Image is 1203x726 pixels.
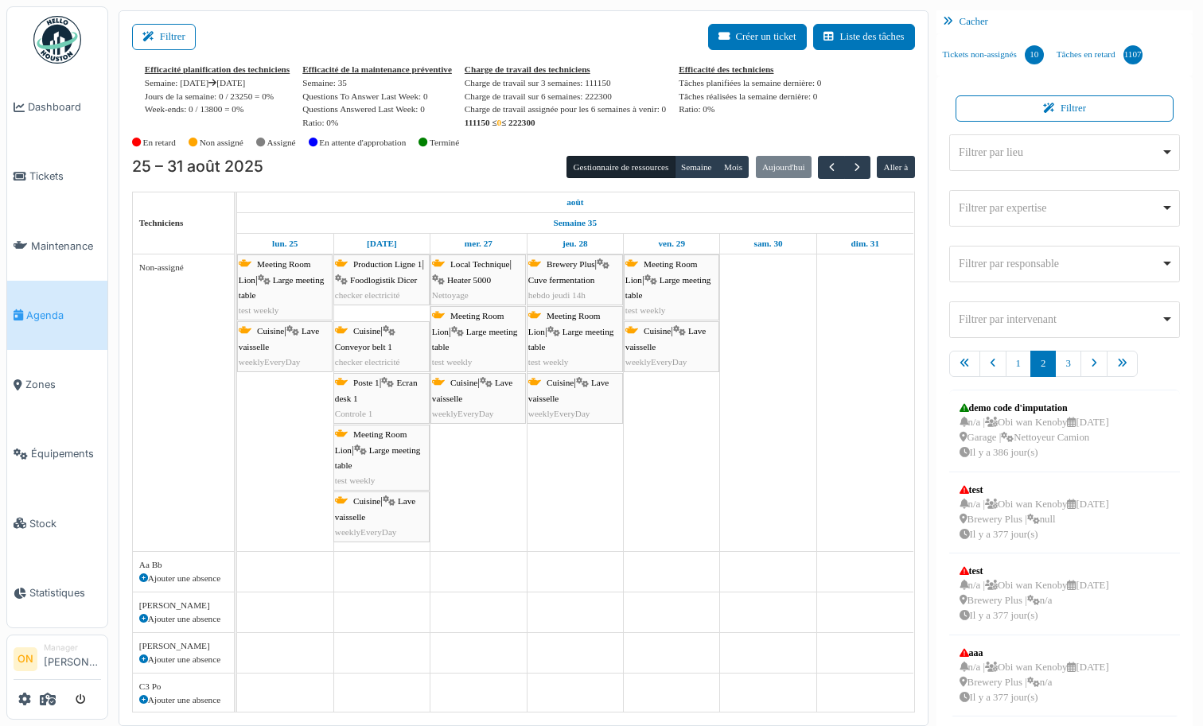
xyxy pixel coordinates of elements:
[7,419,107,488] a: Équipements
[432,257,524,303] div: |
[335,290,400,300] span: checker electricité
[679,63,821,76] div: Efficacité des techniciens
[756,156,812,178] button: Aujourd'hui
[432,378,513,402] span: Lave vaisselle
[1025,45,1044,64] div: 10
[644,326,671,336] span: Cuisine
[31,446,101,461] span: Équipements
[139,572,228,585] div: Ajouter une absence
[200,136,243,149] label: Non assigné
[625,275,711,300] span: Large meeting table
[432,409,494,418] span: weeklyEveryDay
[302,116,452,130] div: Ratio: 0%
[145,90,290,103] div: Jours de la semaine: 0 / 23250 = 0%
[679,103,821,116] div: Ratio: 0%
[1123,45,1143,64] div: 1107
[625,259,698,284] span: Meeting Room Lion
[818,156,844,179] button: Précédent
[335,476,376,485] span: test weekly
[350,275,417,285] span: Foodlogistik Dicer
[143,136,176,149] label: En retard
[267,136,296,149] label: Assigné
[335,445,421,470] span: Large meeting table
[302,91,419,101] span: translation missing: fr.stat.questions_to_answer_last_week
[139,639,228,653] div: [PERSON_NAME]
[528,311,601,336] span: Meeting Room Lion
[139,218,184,227] span: Techniciens
[960,646,1109,660] div: aaa
[559,234,592,254] a: 28 août 2025
[29,516,101,531] span: Stock
[335,357,400,367] span: checker electricité
[956,560,1113,628] a: testn/a |Obi wan Kenoby[DATE] Brewery Plus |n/aIl y a 377 jour(s)
[625,324,718,370] div: |
[528,378,609,402] span: Lave vaisselle
[239,305,279,315] span: test weekly
[25,377,101,392] span: Zones
[847,234,883,254] a: 31 août 2025
[29,585,101,600] span: Statistiques
[7,558,107,627] a: Statistiques
[960,401,1109,415] div: demo code d'imputation
[7,281,107,350] a: Agenda
[960,660,1109,706] div: n/a | Obi wan Kenoby [DATE] Brewery Plus | n/a Il y a 377 jour(s)
[1055,351,1080,377] a: 3
[139,612,228,626] div: Ajouter une absence
[335,378,418,402] span: Ecran desk 1
[960,483,1109,497] div: test
[675,156,718,178] button: Semaine
[31,239,101,254] span: Maintenance
[461,234,496,254] a: 27 août 2025
[956,95,1174,122] button: Filtrer
[44,642,101,676] li: [PERSON_NAME]
[432,327,518,351] span: Large meeting table
[563,192,587,212] a: 25 août 2025
[959,200,1161,216] div: Filtrer par expertise
[654,234,689,254] a: 29 août 2025
[679,90,821,103] div: Tâches réalisées la semaine dernière: 0
[528,327,614,351] span: Large meeting table
[353,259,422,269] span: Production Ligne 1
[335,257,428,303] div: |
[959,144,1161,161] div: Filtrer par lieu
[960,564,1109,578] div: test
[29,169,101,184] span: Tickets
[465,63,666,76] div: Charge de travail des techniciens
[239,326,320,351] span: Lave vaisselle
[302,63,452,76] div: Efficacité de la maintenance préventive
[550,213,601,233] a: Semaine 35
[432,375,524,421] div: |
[960,578,1109,624] div: n/a | Obi wan Kenoby [DATE] Brewery Plus | n/a Il y a 377 jour(s)
[465,90,666,103] div: Charge de travail sur 6 semaines: 222300
[353,326,380,336] span: Cuisine
[363,234,401,254] a: 26 août 2025
[960,497,1109,543] div: n/a | Obi wan Kenoby [DATE] Brewery Plus | null Il y a 377 jour(s)
[450,259,510,269] span: Local Technique
[26,308,101,323] span: Agenda
[335,429,407,454] span: Meeting Room Lion
[432,311,504,336] span: Meeting Room Lion
[936,10,1193,33] div: Cacher
[28,99,101,115] span: Dashboard
[139,653,228,666] div: Ajouter une absence
[528,375,621,421] div: |
[844,156,870,179] button: Suivant
[432,357,473,367] span: test weekly
[335,494,428,540] div: |
[335,324,428,370] div: |
[750,234,787,254] a: 30 août 2025
[1050,33,1149,76] a: Tâches en retard
[528,275,595,285] span: Cuve fermentation
[335,342,392,351] span: Conveyor belt 1
[302,104,415,114] span: translation missing: fr.stat.questions_answered_last_week
[708,24,807,50] button: Créer un ticket
[145,63,290,76] div: Efficacité planification des techniciens
[956,479,1113,547] a: testn/a |Obi wan Kenoby[DATE] Brewery Plus |nullIl y a 377 jour(s)
[959,255,1161,272] div: Filtrer par responsable
[718,156,749,178] button: Mois
[353,496,380,506] span: Cuisine
[139,680,228,693] div: C3 Po
[7,142,107,211] a: Tickets
[497,118,502,127] span: 0
[959,311,1161,328] div: Filtrer par intervenant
